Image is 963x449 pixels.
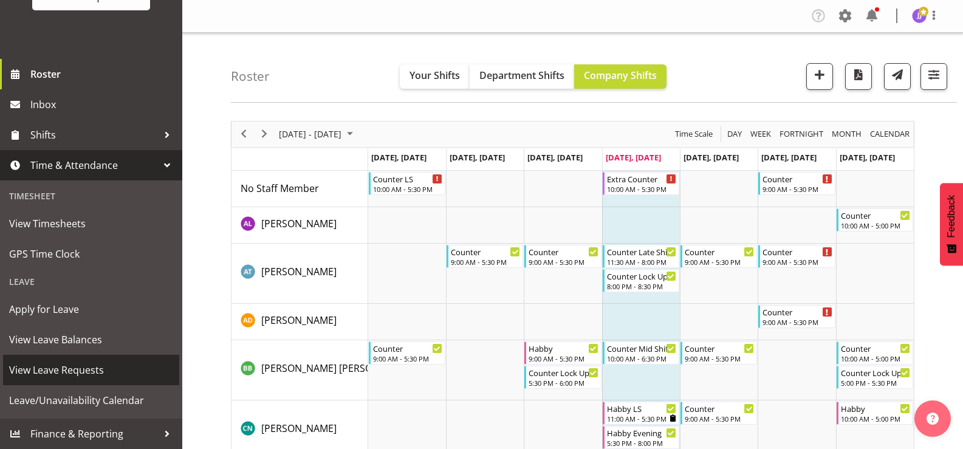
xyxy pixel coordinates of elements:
[685,245,754,258] div: Counter
[841,221,910,230] div: 10:00 AM - 5:00 PM
[30,65,176,83] span: Roster
[231,171,368,207] td: No Staff Member resource
[373,173,442,185] div: Counter LS
[868,126,912,142] button: Month
[763,306,832,318] div: Counter
[241,181,319,196] a: No Staff Member
[685,342,754,354] div: Counter
[529,354,598,363] div: 9:00 AM - 5:30 PM
[261,313,337,327] a: [PERSON_NAME]
[3,294,179,324] a: Apply for Leave
[841,402,910,414] div: Habby
[603,341,679,365] div: Beena Beena"s event - Counter Mid Shift Begin From Thursday, October 2, 2025 at 10:00:00 AM GMT+1...
[30,425,158,443] span: Finance & Reporting
[603,172,679,195] div: No Staff Member"s event - Extra Counter Begin From Thursday, October 2, 2025 at 10:00:00 AM GMT+1...
[9,214,173,233] span: View Timesheets
[680,245,757,268] div: Alex-Micheal Taniwha"s event - Counter Begin From Friday, October 3, 2025 at 9:00:00 AM GMT+13:00...
[373,354,442,363] div: 9:00 AM - 5:30 PM
[607,245,676,258] div: Counter Late Shift
[763,257,832,267] div: 9:00 AM - 5:30 PM
[529,342,598,354] div: Habby
[749,126,772,142] span: Week
[763,173,832,185] div: Counter
[451,245,520,258] div: Counter
[3,355,179,385] a: View Leave Requests
[277,126,358,142] button: October 2025
[30,156,158,174] span: Time & Attendance
[607,427,676,439] div: Habby Evening
[9,245,173,263] span: GPS Time Clock
[763,184,832,194] div: 9:00 AM - 5:30 PM
[830,126,864,142] button: Timeline Month
[758,172,835,195] div: No Staff Member"s event - Counter Begin From Saturday, October 4, 2025 at 9:00:00 AM GMT+13:00 En...
[607,414,676,423] div: 11:00 AM - 5:30 PM
[470,64,574,89] button: Department Shifts
[450,152,505,163] span: [DATE], [DATE]
[254,122,275,147] div: next period
[761,152,817,163] span: [DATE], [DATE]
[680,341,757,365] div: Beena Beena"s event - Counter Begin From Friday, October 3, 2025 at 9:00:00 AM GMT+13:00 Ends At ...
[869,126,911,142] span: calendar
[373,342,442,354] div: Counter
[231,69,270,83] h4: Roster
[607,438,676,448] div: 5:30 PM - 8:00 PM
[3,324,179,355] a: View Leave Balances
[479,69,564,82] span: Department Shifts
[940,183,963,266] button: Feedback - Show survey
[841,209,910,221] div: Counter
[451,257,520,267] div: 9:00 AM - 5:30 PM
[231,304,368,340] td: Amelia Denz resource
[574,64,667,89] button: Company Shifts
[840,152,895,163] span: [DATE], [DATE]
[778,126,826,142] button: Fortnight
[410,69,460,82] span: Your Shifts
[9,361,173,379] span: View Leave Requests
[763,317,832,327] div: 9:00 AM - 5:30 PM
[261,361,414,375] a: [PERSON_NAME] [PERSON_NAME]
[584,69,657,82] span: Company Shifts
[841,354,910,363] div: 10:00 AM - 5:00 PM
[603,402,679,425] div: Christine Neville"s event - Habby LS Begin From Thursday, October 2, 2025 at 11:00:00 AM GMT+13:0...
[231,244,368,304] td: Alex-Micheal Taniwha resource
[529,366,598,379] div: Counter Lock Up
[607,281,676,291] div: 8:00 PM - 8:30 PM
[30,95,176,114] span: Inbox
[369,172,445,195] div: No Staff Member"s event - Counter LS Begin From Monday, September 29, 2025 at 10:00:00 AM GMT+13:...
[884,63,911,90] button: Send a list of all shifts for the selected filtered period to all rostered employees.
[912,9,927,23] img: janelle-jonkers702.jpg
[603,245,679,268] div: Alex-Micheal Taniwha"s event - Counter Late Shift Begin From Thursday, October 2, 2025 at 11:30:0...
[806,63,833,90] button: Add a new shift
[607,184,676,194] div: 10:00 AM - 5:30 PM
[778,126,824,142] span: Fortnight
[685,257,754,267] div: 9:00 AM - 5:30 PM
[726,126,743,142] span: Day
[685,354,754,363] div: 9:00 AM - 5:30 PM
[607,257,676,267] div: 11:30 AM - 8:00 PM
[400,64,470,89] button: Your Shifts
[680,402,757,425] div: Christine Neville"s event - Counter Begin From Friday, October 3, 2025 at 9:00:00 AM GMT+13:00 En...
[261,264,337,279] a: [PERSON_NAME]
[371,152,427,163] span: [DATE], [DATE]
[275,122,360,147] div: Sep 29 - Oct 05, 2025
[920,63,947,90] button: Filter Shifts
[607,173,676,185] div: Extra Counter
[256,126,273,142] button: Next
[927,413,939,425] img: help-xxl-2.png
[261,265,337,278] span: [PERSON_NAME]
[3,183,179,208] div: Timesheet
[837,208,913,231] div: Abigail Lane"s event - Counter Begin From Sunday, October 5, 2025 at 10:00:00 AM GMT+13:00 Ends A...
[603,426,679,449] div: Christine Neville"s event - Habby Evening Begin From Thursday, October 2, 2025 at 5:30:00 PM GMT+...
[3,269,179,294] div: Leave
[524,366,601,389] div: Beena Beena"s event - Counter Lock Up Begin From Wednesday, October 1, 2025 at 5:30:00 PM GMT+13:...
[841,414,910,423] div: 10:00 AM - 5:00 PM
[946,195,957,238] span: Feedback
[261,421,337,436] a: [PERSON_NAME]
[529,378,598,388] div: 5:30 PM - 6:00 PM
[841,378,910,388] div: 5:00 PM - 5:30 PM
[763,245,832,258] div: Counter
[373,184,442,194] div: 10:00 AM - 5:30 PM
[529,257,598,267] div: 9:00 AM - 5:30 PM
[231,340,368,400] td: Beena Beena resource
